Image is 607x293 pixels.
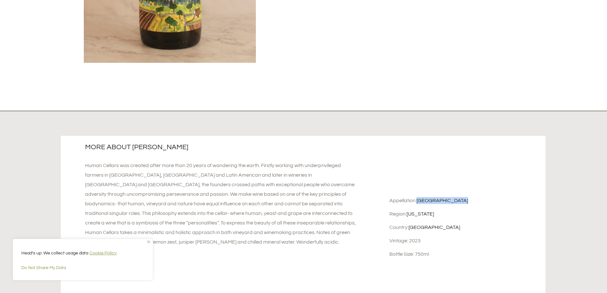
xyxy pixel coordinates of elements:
[389,224,541,231] div: Country:
[89,251,117,256] a: Cookie Policy
[21,249,144,257] p: Head's up: We collect usage data
[416,198,468,203] a: [GEOGRAPHIC_DATA]
[85,161,360,247] div: Human Cellars was created after more than 20 years of wandering the earth. Firstly working with u...
[21,262,144,274] button: Do Not Share My Data
[389,237,541,244] div: Vintage: 2023
[389,197,541,204] div: Appellation:
[389,251,541,258] div: Bottle Size: 750ml
[147,240,150,243] img: Close
[408,225,460,230] a: [GEOGRAPHIC_DATA]
[407,211,434,216] a: [US_STATE]
[85,259,360,266] h2: Varietals
[389,210,541,217] div: Region:
[85,143,358,151] h2: More about [PERSON_NAME]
